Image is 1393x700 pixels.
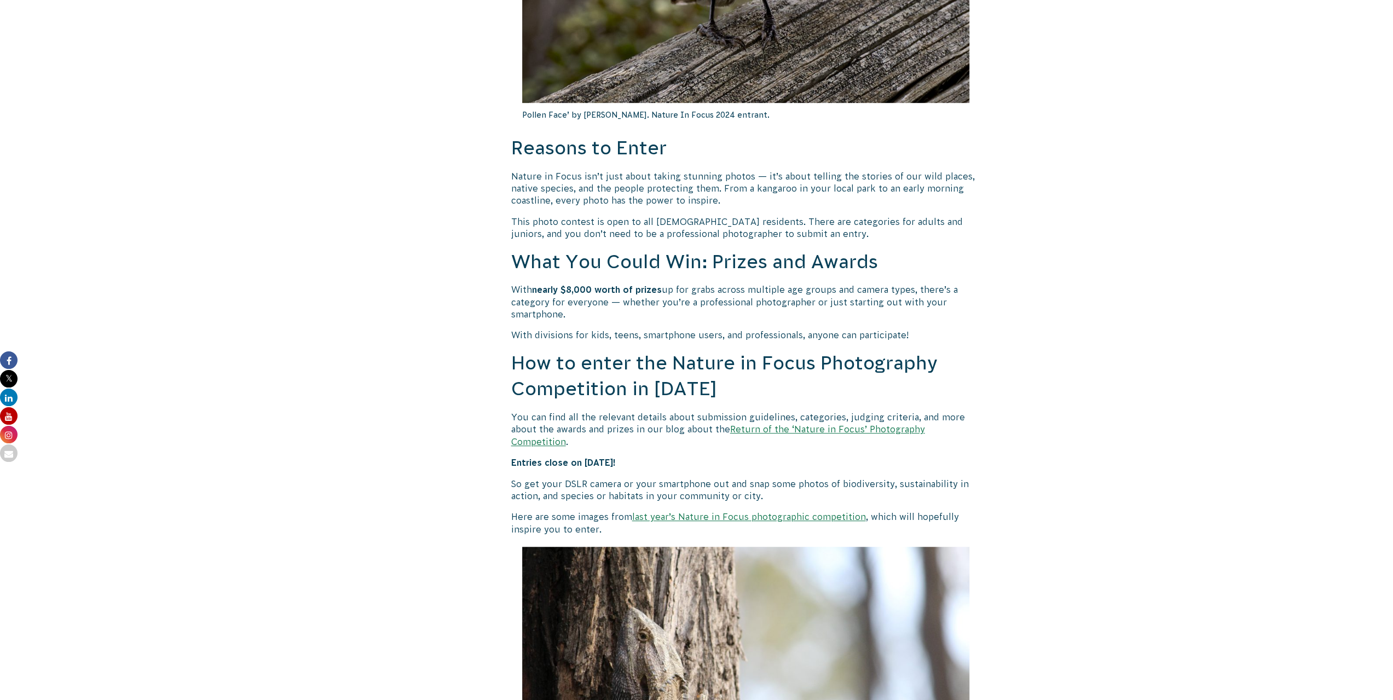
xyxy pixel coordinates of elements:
[632,512,866,522] a: last year’s Nature in Focus photographic competition
[511,329,981,341] p: With divisions for kids, teens, smartphone users, and professionals, anyone can participate!
[511,478,981,502] p: So get your DSLR camera or your smartphone out and snap some photos of biodiversity, sustainabili...
[511,284,981,320] p: With up for grabs across multiple age groups and camera types, there’s a category for everyone — ...
[511,170,981,207] p: Nature in Focus isn’t just about taking stunning photos — it’s about telling the stories of our w...
[522,103,970,127] p: Pollen Face’ by [PERSON_NAME]. Nature In Focus 2024 entrant.
[511,350,981,402] h2: How to enter the Nature in Focus Photography Competition in [DATE]
[511,511,981,535] p: Here are some images from , which will hopefully inspire you to enter.
[511,135,981,161] h2: Reasons to Enter
[532,285,662,294] strong: nearly $8,000 worth of prizes
[511,424,925,446] a: Return of the ‘Nature in Focus’ Photography Competition
[511,458,616,467] strong: Entries close on [DATE]!
[511,249,981,275] h2: What You Could Win: Prizes and Awards
[511,216,981,240] p: This photo contest is open to all [DEMOGRAPHIC_DATA] residents. There are categories for adults a...
[511,411,981,448] p: You can find all the relevant details about submission guidelines, categories, judging criteria, ...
